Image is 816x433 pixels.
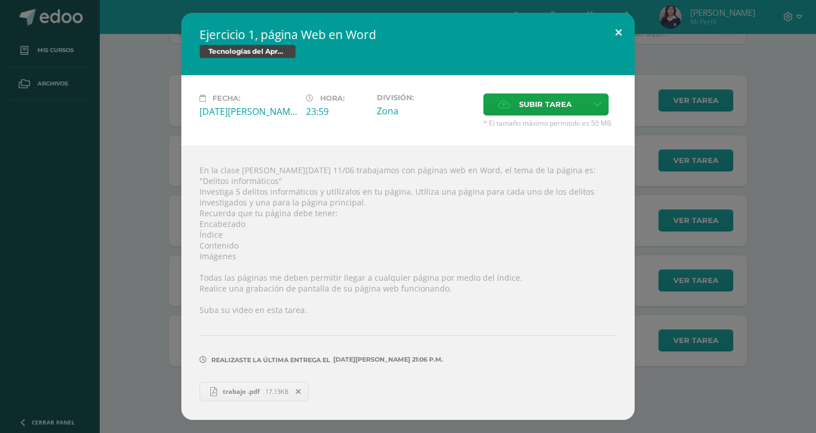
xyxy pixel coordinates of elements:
[306,105,368,118] div: 23:59
[602,13,635,52] button: Close (Esc)
[212,94,240,102] span: Fecha:
[519,94,572,115] span: Subir tarea
[211,356,330,364] span: Realizaste la última entrega el
[199,382,309,401] a: trabajo .pdf 17.13KB
[320,94,345,102] span: Hora:
[289,385,308,398] span: Remover entrega
[377,105,474,117] div: Zona
[199,45,296,58] span: Tecnologías del Aprendizaje y la Comunicación
[199,105,297,118] div: [DATE][PERSON_NAME]
[199,27,617,42] h2: Ejercicio 1, página Web en Word
[377,93,474,102] label: División:
[181,146,635,419] div: En la clase [PERSON_NAME][DATE] 11/06 trabajamos con páginas web en Word, el tema de la página es...
[265,387,288,396] span: 17.13KB
[483,118,617,128] span: * El tamaño máximo permitido es 50 MB
[217,387,265,396] span: trabajo .pdf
